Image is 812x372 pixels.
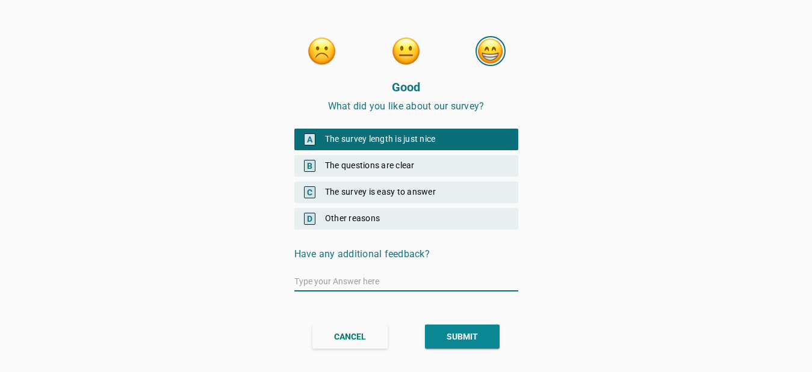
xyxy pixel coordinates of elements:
[425,325,500,349] button: SUBMIT
[294,181,518,203] div: The survey is easy to answer
[304,213,315,225] span: D
[294,155,518,177] div: The questions are clear
[304,160,315,172] span: B
[328,100,485,112] span: What did you like about our survey?
[294,248,430,260] span: Have any additional feedback?
[304,186,315,198] span: C
[294,129,518,150] div: The survey length is just nice
[312,325,388,349] button: CANCEL
[304,133,315,145] span: A
[447,331,478,343] div: SUBMIT
[294,208,518,230] div: Other reasons
[294,272,518,291] input: Type your Answer here
[392,80,421,94] strong: Good
[334,331,366,343] div: CANCEL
